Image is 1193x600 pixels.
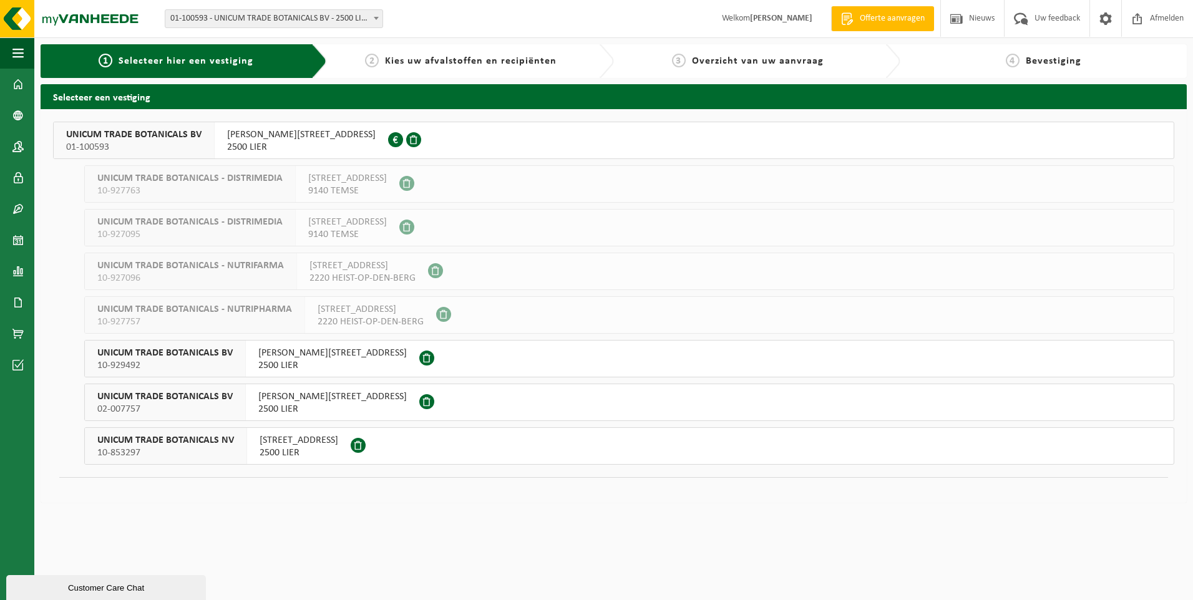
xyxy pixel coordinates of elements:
[97,347,233,359] span: UNICUM TRADE BOTANICALS BV
[66,128,202,141] span: UNICUM TRADE BOTANICALS BV
[227,141,376,153] span: 2500 LIER
[750,14,812,23] strong: [PERSON_NAME]
[97,216,283,228] span: UNICUM TRADE BOTANICALS - DISTRIMEDIA
[53,122,1174,159] button: UNICUM TRADE BOTANICALS BV 01-100593 [PERSON_NAME][STREET_ADDRESS]2500 LIER
[318,316,424,328] span: 2220 HEIST-OP-DEN-BERG
[308,228,387,241] span: 9140 TEMSE
[84,427,1174,465] button: UNICUM TRADE BOTANICALS NV 10-853297 [STREET_ADDRESS]2500 LIER
[258,347,407,359] span: [PERSON_NAME][STREET_ADDRESS]
[84,384,1174,421] button: UNICUM TRADE BOTANICALS BV 02-007757 [PERSON_NAME][STREET_ADDRESS]2500 LIER
[165,9,383,28] span: 01-100593 - UNICUM TRADE BOTANICALS BV - 2500 LIER, JOSEPH VAN INSTRAAT 21
[227,128,376,141] span: [PERSON_NAME][STREET_ADDRESS]
[97,390,233,403] span: UNICUM TRADE BOTANICALS BV
[857,12,928,25] span: Offerte aanvragen
[97,316,292,328] span: 10-927757
[672,54,686,67] span: 3
[309,259,416,272] span: [STREET_ADDRESS]
[97,228,283,241] span: 10-927095
[6,573,208,600] iframe: chat widget
[308,216,387,228] span: [STREET_ADDRESS]
[97,359,233,372] span: 10-929492
[66,141,202,153] span: 01-100593
[97,259,284,272] span: UNICUM TRADE BOTANICALS - NUTRIFARMA
[97,403,233,415] span: 02-007757
[308,185,387,197] span: 9140 TEMSE
[258,390,407,403] span: [PERSON_NAME][STREET_ADDRESS]
[1026,56,1081,66] span: Bevestiging
[97,172,283,185] span: UNICUM TRADE BOTANICALS - DISTRIMEDIA
[119,56,253,66] span: Selecteer hier een vestiging
[258,403,407,415] span: 2500 LIER
[84,340,1174,377] button: UNICUM TRADE BOTANICALS BV 10-929492 [PERSON_NAME][STREET_ADDRESS]2500 LIER
[258,359,407,372] span: 2500 LIER
[1006,54,1020,67] span: 4
[97,447,234,459] span: 10-853297
[692,56,824,66] span: Overzicht van uw aanvraag
[308,172,387,185] span: [STREET_ADDRESS]
[831,6,934,31] a: Offerte aanvragen
[165,10,382,27] span: 01-100593 - UNICUM TRADE BOTANICALS BV - 2500 LIER, JOSEPH VAN INSTRAAT 21
[260,447,338,459] span: 2500 LIER
[41,84,1187,109] h2: Selecteer een vestiging
[318,303,424,316] span: [STREET_ADDRESS]
[309,272,416,284] span: 2220 HEIST-OP-DEN-BERG
[97,272,284,284] span: 10-927096
[260,434,338,447] span: [STREET_ADDRESS]
[365,54,379,67] span: 2
[97,434,234,447] span: UNICUM TRADE BOTANICALS NV
[99,54,112,67] span: 1
[385,56,557,66] span: Kies uw afvalstoffen en recipiënten
[97,303,292,316] span: UNICUM TRADE BOTANICALS - NUTRIPHARMA
[97,185,283,197] span: 10-927763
